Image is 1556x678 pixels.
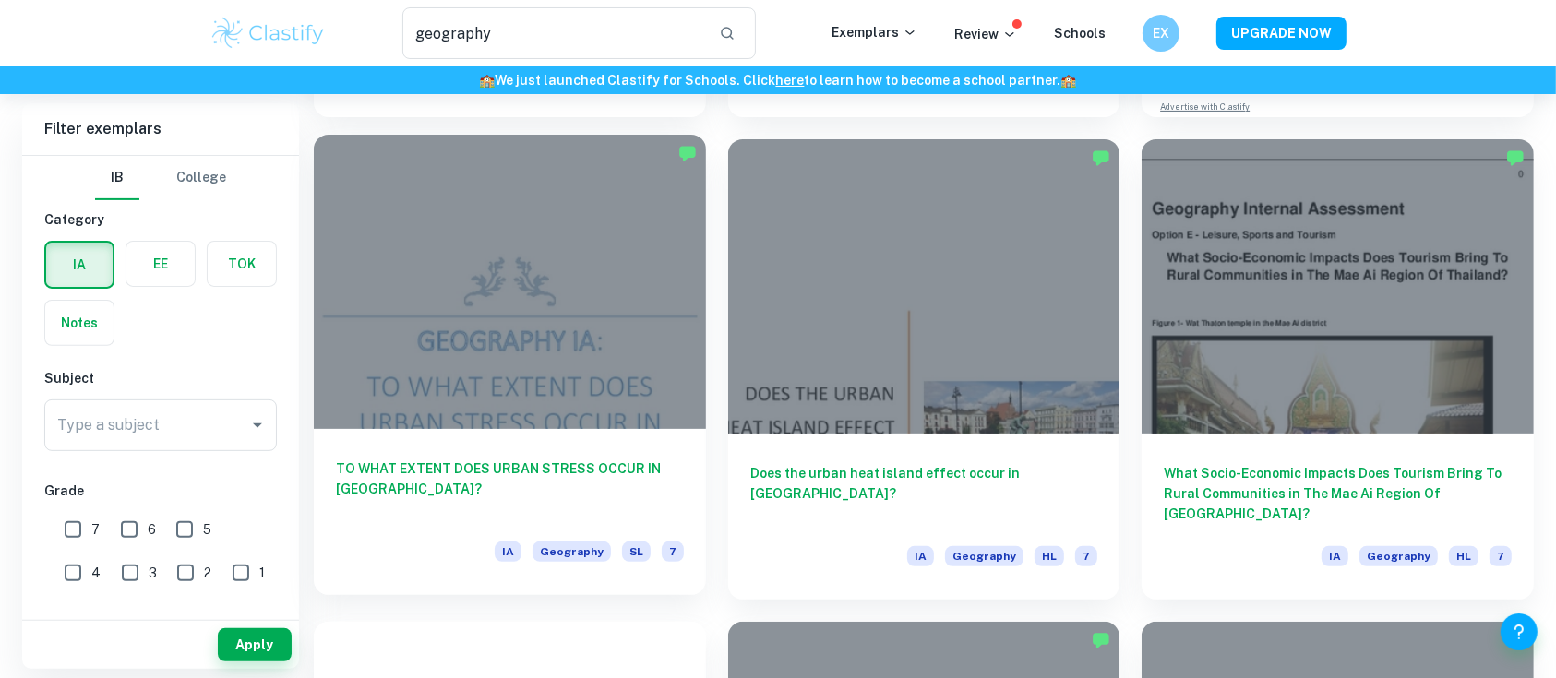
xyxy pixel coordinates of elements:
span: 2 [204,563,211,583]
span: HL [1449,546,1478,566]
a: here [776,73,805,88]
button: EE [126,242,195,286]
img: Marked [1092,149,1110,167]
img: Marked [1506,149,1525,167]
h6: Subject [44,368,277,388]
span: 7 [1075,546,1097,566]
a: TO WHAT EXTENT DOES URBAN STRESS OCCUR IN [GEOGRAPHIC_DATA]?IAGeographySL7 [314,139,706,599]
button: UPGRADE NOW [1216,17,1347,50]
span: B [151,612,161,632]
div: Filter type choice [95,156,226,200]
span: 1 [259,563,265,583]
span: IA [495,541,521,562]
span: 6 [148,519,156,540]
h6: We just launched Clastify for Schools. Click to learn how to become a school partner. [4,70,1552,90]
a: What Socio-Economic Impacts Does Tourism Bring To Rural Communities in The Mae Ai Region Of [GEOG... [1142,139,1534,599]
h6: Does the urban heat island effect occur in [GEOGRAPHIC_DATA]? [750,463,1098,524]
h6: EX [1151,23,1172,43]
h6: Grade [44,481,277,501]
span: A [93,612,102,632]
span: SL [622,541,651,562]
button: IA [46,243,113,287]
span: 7 [91,519,100,540]
h6: Filter exemplars [22,103,299,155]
h6: TO WHAT EXTENT DOES URBAN STRESS OCCUR IN [GEOGRAPHIC_DATA]? [336,458,684,519]
input: Search for any exemplars... [402,7,704,59]
button: College [176,156,226,200]
a: Schools [1054,26,1106,41]
button: Help and Feedback [1501,613,1538,650]
span: 7 [1490,546,1512,566]
span: HL [1035,546,1064,566]
button: TOK [208,242,276,286]
a: Does the urban heat island effect occur in [GEOGRAPHIC_DATA]?IAGeographyHL7 [728,139,1120,599]
span: 3 [149,563,157,583]
img: Marked [678,144,697,162]
img: Clastify logo [209,15,327,52]
img: Marked [1092,631,1110,649]
span: 🏫 [1061,73,1077,88]
button: EX [1143,15,1179,52]
span: IA [907,546,934,566]
span: Geography [533,541,611,562]
h6: Category [44,209,277,230]
button: Open [245,412,270,438]
span: IA [1322,546,1348,566]
p: Review [954,24,1017,44]
button: Apply [218,628,292,661]
h6: What Socio-Economic Impacts Does Tourism Bring To Rural Communities in The Mae Ai Region Of [GEOG... [1164,463,1512,524]
a: Advertise with Clastify [1160,101,1250,113]
span: 4 [91,563,101,583]
p: Exemplars [832,22,917,42]
span: 🏫 [480,73,496,88]
span: C [209,612,219,632]
button: Notes [45,301,114,345]
span: 5 [203,519,211,540]
span: Geography [1359,546,1438,566]
span: 7 [662,541,684,562]
button: IB [95,156,139,200]
span: Geography [945,546,1023,566]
